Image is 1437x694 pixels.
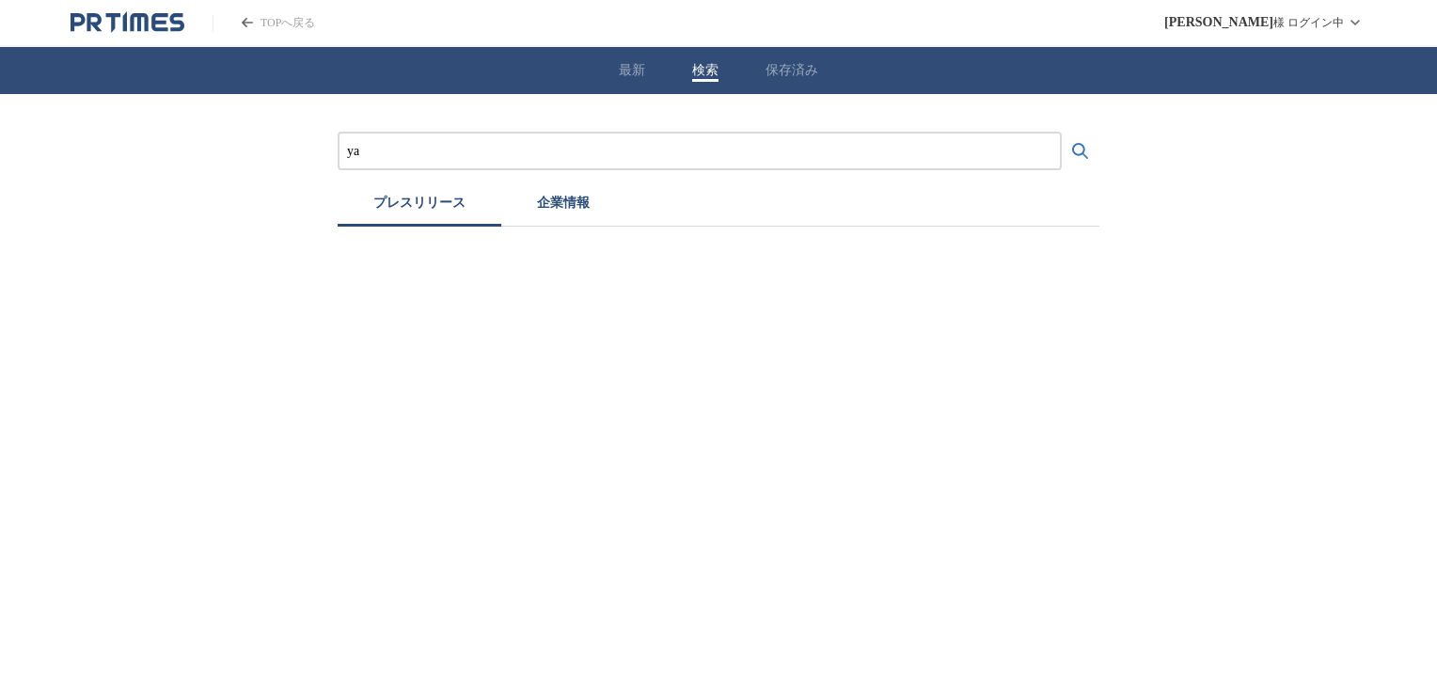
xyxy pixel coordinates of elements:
[692,62,718,79] button: 検索
[71,11,184,34] a: PR TIMESのトップページはこちら
[1164,15,1273,30] span: [PERSON_NAME]
[213,15,315,31] a: PR TIMESのトップページはこちら
[501,185,625,227] button: 企業情報
[347,141,1052,162] input: プレスリリースおよび企業を検索する
[619,62,645,79] button: 最新
[338,185,501,227] button: プレスリリース
[766,62,818,79] button: 保存済み
[1062,133,1099,170] button: 検索する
